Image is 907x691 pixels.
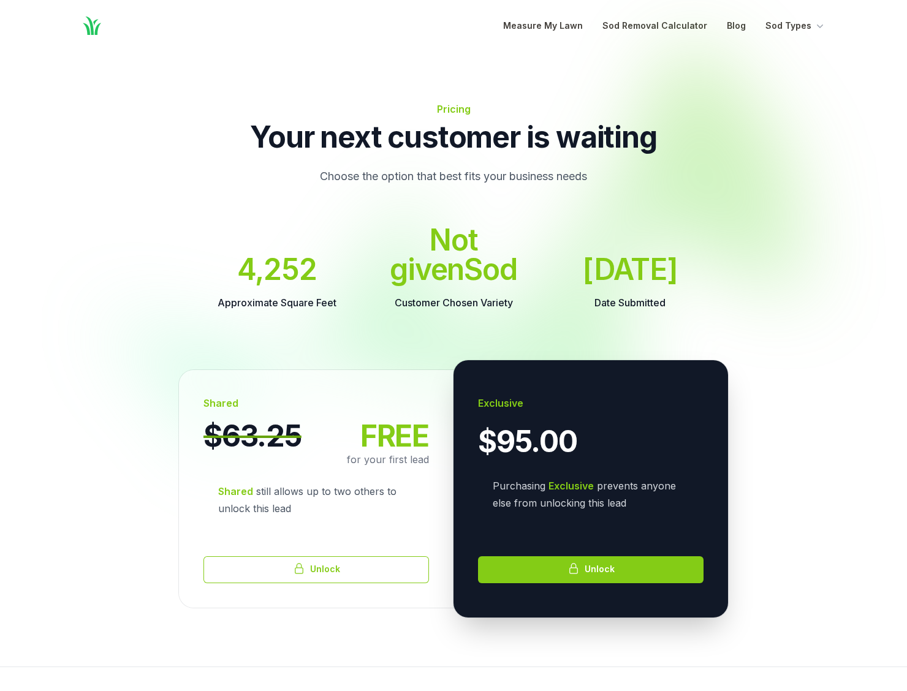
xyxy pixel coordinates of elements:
dd: [DATE] [582,255,678,284]
h2: Pricing [179,100,728,118]
p: still allows up to two others to unlock this lead [203,468,429,532]
p: Choose the option that best fits your business needs [248,167,659,186]
h3: Exclusive [478,395,704,412]
button: Unlock [478,556,704,583]
strong: Shared [218,485,253,497]
span: $63.25 [203,421,302,451]
p: for your first lead [203,451,429,468]
button: Unlock [203,556,429,583]
h3: Shared [203,395,429,412]
span: $95.00 [478,427,577,456]
button: Sod Types [765,18,826,33]
dd: Not given Sod [375,225,532,284]
dt: Customer Chosen Variety [375,294,532,311]
a: Blog [727,18,746,33]
p: Purchasing prevents anyone else from unlocking this lead [493,477,689,512]
span: FREE [360,421,429,451]
strong: Exclusive [548,480,594,492]
dt: Approximate Square Feet [218,294,336,311]
p: Your next customer is waiting [179,123,728,152]
a: Sod Removal Calculator [602,18,707,33]
dd: 4,252 [218,255,336,284]
dt: Date Submitted [582,294,678,311]
a: Measure My Lawn [503,18,583,33]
